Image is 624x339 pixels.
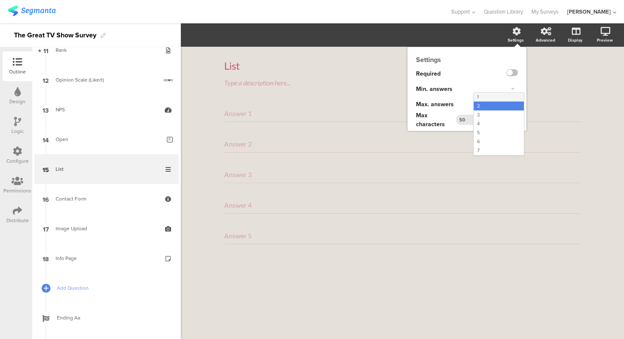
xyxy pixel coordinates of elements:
[11,127,24,135] div: Logic
[34,184,179,214] a: 16 Contact Form
[43,224,49,233] span: 17
[224,232,254,240] input: Answer 5 placeholder
[56,224,157,233] div: Image Upload
[56,105,157,114] div: NPS
[567,8,611,16] div: [PERSON_NAME]
[34,303,179,333] a: Ending Aa
[9,98,25,105] div: Design
[597,37,613,43] div: Preview
[42,105,49,114] span: 13
[477,93,479,100] span: 1
[56,195,157,203] div: Contact Form
[42,135,49,144] span: 14
[34,154,179,184] a: 15 List
[477,129,480,136] span: 5
[416,111,456,129] span: Max characters
[42,75,49,85] span: 12
[456,115,518,125] input: Unlimited
[34,35,179,65] a: 11 Rank
[416,100,454,109] span: Max. answers
[477,111,480,118] span: 3
[57,284,166,292] span: Add Question
[56,46,157,54] div: Rank
[34,65,179,95] a: 12 Opinion Scale (Likert)
[568,37,582,43] div: Display
[56,254,157,263] div: Info Page
[224,59,581,72] p: List
[42,194,49,203] span: 16
[34,95,179,124] a: 13 NPS
[6,217,29,224] div: Distribute
[57,314,166,322] span: Ending Aa
[56,165,157,173] div: List
[42,164,49,174] span: 15
[416,85,453,93] span: Min. answers
[224,201,254,209] input: Answer 4 placeholder
[224,170,254,178] input: Answer 3 placeholder
[8,6,56,16] img: segmanta logo
[536,37,555,43] div: Advanced
[6,157,29,165] div: Configure
[408,55,526,65] div: Settings
[3,187,31,195] div: Permissions
[42,254,49,263] span: 18
[451,8,470,16] span: Support
[477,147,480,154] span: 7
[34,124,179,154] a: 14 Open
[224,79,581,87] div: Type a description here...
[224,140,254,148] input: Answer 2 placeholder
[9,68,26,76] div: Outline
[43,45,48,55] span: 11
[224,109,253,117] input: Answer 1 placeholder
[477,102,480,109] span: 2
[14,28,96,42] div: The Great TV Show Survey
[56,135,160,144] div: Open
[477,120,480,127] span: 4
[416,69,441,78] span: Required
[477,138,480,145] span: 6
[34,243,179,273] a: 18 Info Page
[508,37,524,43] div: Settings
[34,214,179,243] a: 17 Image Upload
[56,76,157,84] div: Opinion Scale (Likert)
